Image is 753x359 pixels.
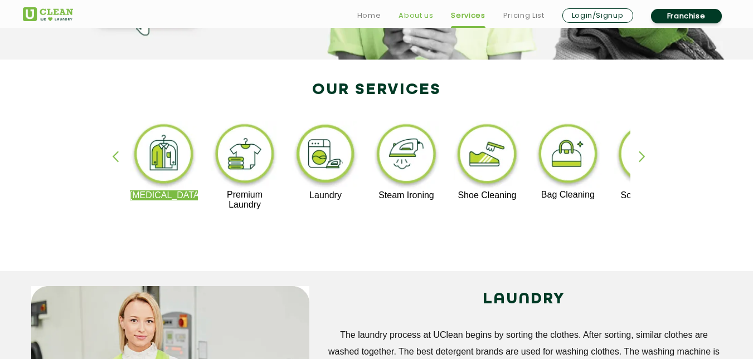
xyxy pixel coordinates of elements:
[211,121,279,190] img: premium_laundry_cleaning_11zon.webp
[372,190,441,200] p: Steam Ironing
[451,9,485,22] a: Services
[372,121,441,190] img: steam_ironing_11zon.webp
[614,121,683,190] img: sofa_cleaning_11zon.webp
[534,190,603,200] p: Bag Cleaning
[292,190,360,200] p: Laundry
[130,190,198,200] p: [MEDICAL_DATA]
[357,9,381,22] a: Home
[211,190,279,210] p: Premium Laundry
[23,7,73,21] img: UClean Laundry and Dry Cleaning
[651,9,722,23] a: Franchise
[534,121,603,190] img: bag_cleaning_11zon.webp
[503,9,545,22] a: Pricing List
[453,190,522,200] p: Shoe Cleaning
[326,286,722,313] h2: LAUNDRY
[453,121,522,190] img: shoe_cleaning_11zon.webp
[292,121,360,190] img: laundry_cleaning_11zon.webp
[562,8,633,23] a: Login/Signup
[399,9,433,22] a: About us
[130,121,198,190] img: dry_cleaning_11zon.webp
[614,190,683,200] p: Sofa Cleaning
